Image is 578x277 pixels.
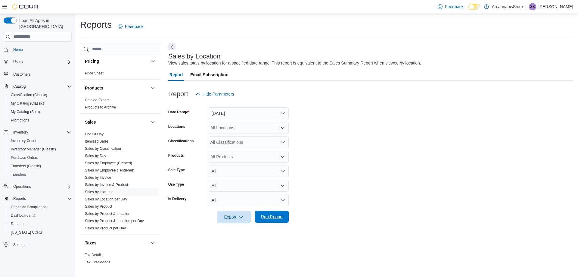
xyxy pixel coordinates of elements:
button: Inventory Count [6,137,74,145]
label: Date Range [168,110,190,115]
h3: Products [85,85,103,91]
span: Sales by Product per Day [85,226,126,231]
span: Catalog [11,83,72,90]
a: Catalog Export [85,98,109,102]
span: Sales by Product [85,204,112,209]
span: Sales by Day [85,153,106,158]
div: View sales totals by location for a specified date range. This report is equivalent to the Sales ... [168,60,421,66]
button: Canadian Compliance [6,203,74,211]
button: Pricing [149,58,156,65]
div: Taxes [80,251,161,268]
button: Users [1,58,74,66]
button: Taxes [85,240,148,246]
span: Classification (Classic) [8,91,72,99]
button: Operations [1,182,74,191]
span: Inventory Count [11,138,36,143]
a: Dashboards [8,212,37,219]
span: My Catalog (Classic) [11,101,44,106]
a: Classification (Classic) [8,91,50,99]
span: My Catalog (Beta) [11,109,40,114]
div: Sales [80,131,161,234]
span: SB [530,3,535,10]
button: Transfers [6,170,74,179]
button: [DATE] [208,107,289,119]
span: Feedback [125,24,143,30]
a: Sales by Employee (Created) [85,161,132,165]
button: Inventory [11,129,30,136]
span: Washington CCRS [8,229,72,236]
a: Price Sheet [85,71,104,75]
span: Canadian Compliance [11,205,46,209]
a: End Of Day [85,132,104,136]
a: Tax Details [85,253,103,257]
span: My Catalog (Beta) [8,108,72,115]
h3: Taxes [85,240,97,246]
a: Products to Archive [85,105,116,109]
button: Classification (Classic) [6,91,74,99]
a: Home [11,46,25,53]
a: Sales by Location per Day [85,197,127,201]
span: Reports [8,220,72,228]
span: Dashboards [8,212,72,219]
button: Reports [6,220,74,228]
span: Customers [13,72,31,77]
span: Transfers (Classic) [8,162,72,170]
span: [US_STATE] CCRS [11,230,42,235]
button: [US_STATE] CCRS [6,228,74,237]
a: My Catalog (Classic) [8,100,47,107]
span: Canadian Compliance [8,203,72,211]
button: Run Report [255,211,289,223]
button: Open list of options [280,140,285,145]
button: Pricing [85,58,148,64]
button: Products [149,84,156,92]
button: Open list of options [280,125,285,130]
span: Transfers (Classic) [11,164,41,168]
span: Hide Parameters [203,91,234,97]
span: Run Report [261,214,283,220]
span: Catalog [13,84,26,89]
p: | [525,3,527,10]
span: Report [169,69,183,81]
span: Sales by Invoice [85,175,111,180]
button: Purchase Orders [6,153,74,162]
h1: Reports [80,19,112,31]
button: Promotions [6,116,74,124]
span: Inventory Manager (Classic) [8,146,72,153]
span: Feedback [445,4,463,10]
label: Locations [168,124,185,129]
a: Sales by Product per Day [85,226,126,230]
h3: Report [168,90,188,98]
span: Promotions [8,117,72,124]
button: Sales [85,119,148,125]
button: Products [85,85,148,91]
span: Operations [11,183,72,190]
button: Operations [11,183,33,190]
a: Sales by Invoice [85,175,111,180]
label: Classifications [168,139,194,143]
span: Sales by Product & Location [85,211,130,216]
span: Tax Details [85,253,103,257]
a: Transfers (Classic) [8,162,43,170]
button: Next [168,43,176,50]
div: Pricing [80,70,161,79]
a: Settings [11,241,29,248]
span: Reports [13,196,26,201]
a: Tax Exemptions [85,260,110,264]
button: Inventory Manager (Classic) [6,145,74,153]
button: All [208,165,289,177]
button: Catalog [1,82,74,91]
span: Sales by Invoice & Product [85,182,128,187]
label: Sale Type [168,168,185,172]
div: Shawn Bergman [529,3,536,10]
button: My Catalog (Classic) [6,99,74,108]
button: Taxes [149,239,156,247]
span: Email Subscription [190,69,228,81]
a: My Catalog (Beta) [8,108,42,115]
span: Home [13,47,23,52]
span: Sales by Employee (Created) [85,161,132,165]
span: Settings [13,242,26,247]
a: Customers [11,71,33,78]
